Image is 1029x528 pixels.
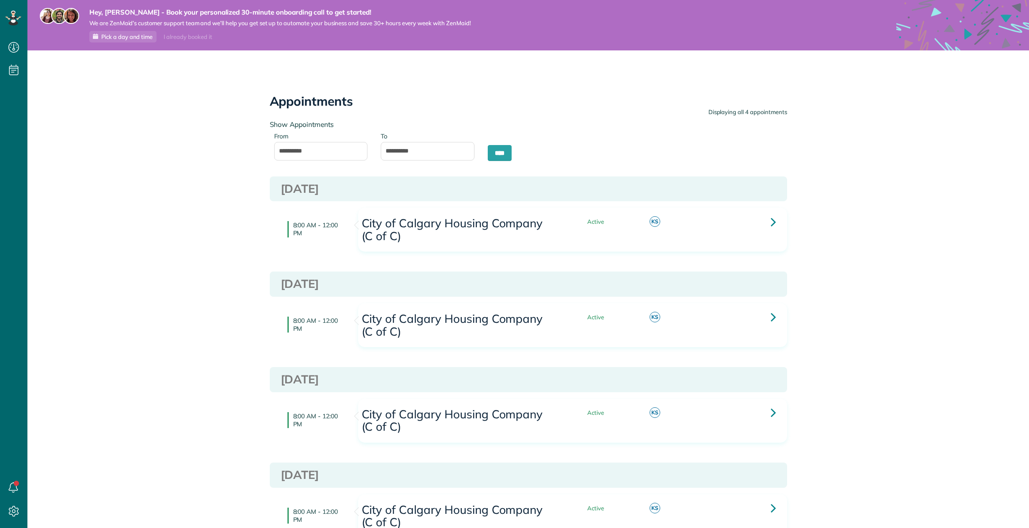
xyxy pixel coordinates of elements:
h4: 8:00 AM - 12:00 PM [287,317,345,333]
span: Active [580,505,604,511]
h3: City of Calgary Housing Company (C of C) [361,408,556,433]
a: Pick a day and time [89,31,157,42]
h3: [DATE] [281,278,776,291]
h4: Show Appointments [270,121,522,128]
strong: Hey, [PERSON_NAME] - Book your personalized 30-minute onboarding call to get started! [89,8,471,17]
span: Active [580,410,604,416]
span: KS [650,503,660,513]
h3: [DATE] [281,183,776,195]
span: KS [650,216,660,227]
label: From [274,127,293,144]
h3: [DATE] [281,469,776,482]
h4: 8:00 AM - 12:00 PM [287,221,345,237]
span: KS [650,407,660,418]
h4: 8:00 AM - 12:00 PM [287,412,345,428]
span: Active [580,219,604,225]
h2: Appointments [270,95,353,108]
div: Displaying all 4 appointments [708,108,787,116]
label: To [381,127,392,144]
img: jorge-587dff0eeaa6aab1f244e6dc62b8924c3b6ad411094392a53c71c6c4a576187d.jpg [51,8,67,24]
h3: City of Calgary Housing Company (C of C) [361,313,556,338]
span: Active [580,314,604,320]
div: I already booked it [158,31,217,42]
h3: [DATE] [281,373,776,386]
h3: City of Calgary Housing Company (C of C) [361,217,556,242]
img: maria-72a9807cf96188c08ef61303f053569d2e2a8a1cde33d635c8a3ac13582a053d.jpg [40,8,56,24]
h4: 8:00 AM - 12:00 PM [287,508,345,524]
span: KS [650,312,660,322]
img: michelle-19f622bdf1676172e81f8f8fba1fb50e276960ebfe0243fe18214015130c80e4.jpg [63,8,79,24]
span: We are ZenMaid’s customer support team and we’ll help you get set up to automate your business an... [89,19,471,27]
span: Pick a day and time [101,33,153,40]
